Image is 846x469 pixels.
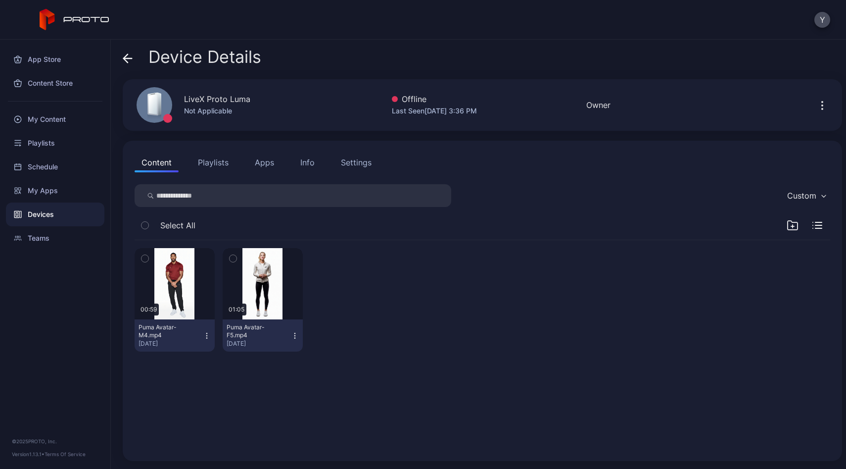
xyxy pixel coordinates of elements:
[6,131,104,155] a: Playlists
[6,226,104,250] a: Teams
[191,153,235,172] button: Playlists
[392,105,477,117] div: Last Seen [DATE] 3:36 PM
[184,105,250,117] div: Not Applicable
[135,153,179,172] button: Content
[6,203,104,226] a: Devices
[300,156,315,168] div: Info
[184,93,250,105] div: LiveX Proto Luma
[334,153,378,172] button: Settings
[227,340,291,348] div: [DATE]
[586,99,611,111] div: Owner
[248,153,281,172] button: Apps
[787,191,816,201] div: Custom
[223,319,303,352] button: Puma Avatar-F5.mp4[DATE]
[227,323,281,339] div: Puma Avatar-F5.mp4
[135,319,215,352] button: Puma Avatar-M4.mp4[DATE]
[12,451,45,457] span: Version 1.13.1 •
[6,71,104,95] a: Content Store
[139,340,203,348] div: [DATE]
[6,48,104,71] a: App Store
[139,323,193,339] div: Puma Avatar-M4.mp4
[148,48,261,66] span: Device Details
[6,179,104,203] a: My Apps
[160,219,195,231] span: Select All
[341,156,372,168] div: Settings
[6,155,104,179] a: Schedule
[6,107,104,131] a: My Content
[782,184,830,207] button: Custom
[12,437,98,445] div: © 2025 PROTO, Inc.
[814,12,830,28] button: Y
[392,93,477,105] div: Offline
[45,451,86,457] a: Terms Of Service
[293,153,322,172] button: Info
